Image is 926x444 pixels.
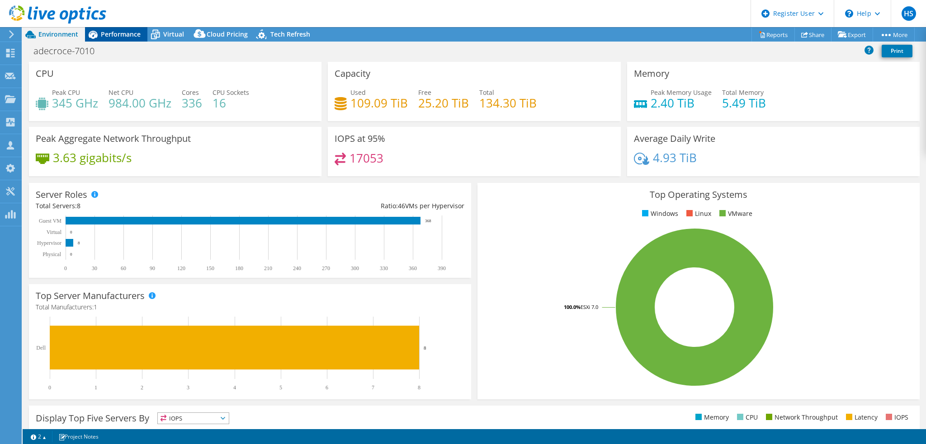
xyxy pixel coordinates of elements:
[36,201,250,211] div: Total Servers:
[634,134,715,144] h3: Average Daily Write
[36,190,87,200] h3: Server Roles
[250,201,464,211] div: Ratio: VMs per Hypervisor
[270,30,310,38] span: Tech Refresh
[845,9,853,18] svg: \n
[351,265,359,271] text: 300
[425,219,431,223] text: 368
[36,134,191,144] h3: Peak Aggregate Network Throughput
[902,6,916,21] span: HS
[844,412,878,422] li: Latency
[794,28,832,42] a: Share
[235,265,243,271] text: 180
[206,265,214,271] text: 150
[77,201,80,210] span: 8
[418,384,420,391] text: 8
[418,88,431,97] span: Free
[717,209,752,219] li: VMware
[883,412,908,422] li: IOPS
[36,345,46,351] text: Dell
[92,265,97,271] text: 30
[350,153,383,163] h4: 17053
[47,229,62,235] text: Virtual
[479,98,537,108] h4: 134.30 TiB
[380,265,388,271] text: 330
[279,384,282,391] text: 5
[52,431,105,442] a: Project Notes
[438,265,446,271] text: 390
[207,30,248,38] span: Cloud Pricing
[335,134,385,144] h3: IOPS at 95%
[651,98,712,108] h4: 2.40 TiB
[693,412,729,422] li: Memory
[150,265,155,271] text: 90
[722,98,766,108] h4: 5.49 TiB
[484,190,913,200] h3: Top Operating Systems
[29,46,109,56] h1: adecroce-7010
[70,252,72,257] text: 0
[163,30,184,38] span: Virtual
[121,265,126,271] text: 60
[36,291,145,301] h3: Top Server Manufacturers
[350,98,408,108] h4: 109.09 TiB
[36,69,54,79] h3: CPU
[684,209,711,219] li: Linux
[640,209,678,219] li: Windows
[322,265,330,271] text: 270
[882,45,912,57] a: Print
[831,28,873,42] a: Export
[101,30,141,38] span: Performance
[335,69,370,79] h3: Capacity
[141,384,143,391] text: 2
[653,153,697,163] h4: 4.93 TiB
[43,251,61,257] text: Physical
[182,88,199,97] span: Cores
[233,384,236,391] text: 4
[70,230,72,234] text: 0
[94,384,97,391] text: 1
[48,384,51,391] text: 0
[158,413,229,424] span: IOPS
[735,412,758,422] li: CPU
[52,88,80,97] span: Peak CPU
[564,304,581,310] tspan: 100.0%
[634,69,669,79] h3: Memory
[326,384,328,391] text: 6
[94,303,97,311] span: 1
[264,265,272,271] text: 210
[751,28,795,42] a: Reports
[293,265,301,271] text: 240
[213,88,249,97] span: CPU Sockets
[36,302,464,312] h4: Total Manufacturers:
[350,88,366,97] span: Used
[409,265,417,271] text: 360
[177,265,185,271] text: 120
[418,98,469,108] h4: 25.20 TiB
[37,240,61,246] text: Hypervisor
[38,30,78,38] span: Environment
[182,98,202,108] h4: 336
[213,98,249,108] h4: 16
[372,384,374,391] text: 7
[39,218,61,224] text: Guest VM
[398,201,405,210] span: 46
[24,431,52,442] a: 2
[722,88,764,97] span: Total Memory
[78,241,80,245] text: 8
[187,384,189,391] text: 3
[52,98,98,108] h4: 345 GHz
[109,98,171,108] h4: 984.00 GHz
[873,28,915,42] a: More
[581,304,598,310] tspan: ESXi 7.0
[64,265,67,271] text: 0
[651,88,712,97] span: Peak Memory Usage
[53,153,132,163] h4: 3.63 gigabits/s
[764,412,838,422] li: Network Throughput
[424,345,426,351] text: 8
[109,88,133,97] span: Net CPU
[479,88,494,97] span: Total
